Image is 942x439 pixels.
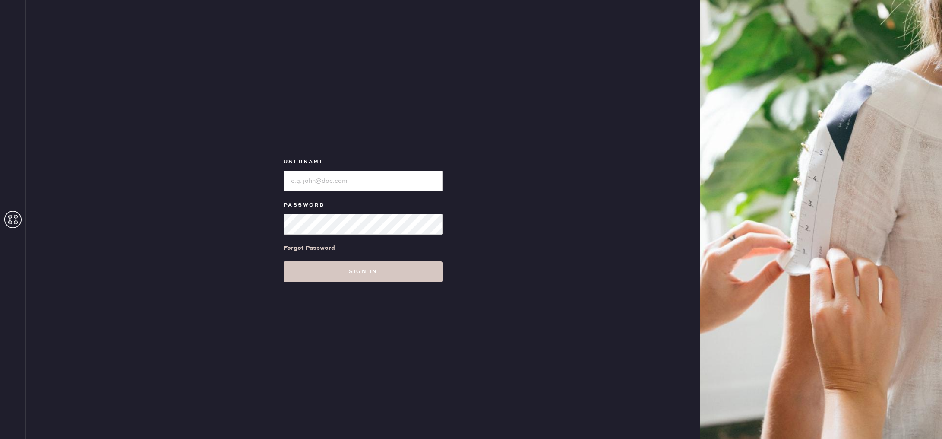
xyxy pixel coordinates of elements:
[284,261,443,282] button: Sign in
[284,171,443,191] input: e.g. john@doe.com
[284,243,335,253] div: Forgot Password
[284,157,443,167] label: Username
[284,200,443,210] label: Password
[284,235,335,261] a: Forgot Password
